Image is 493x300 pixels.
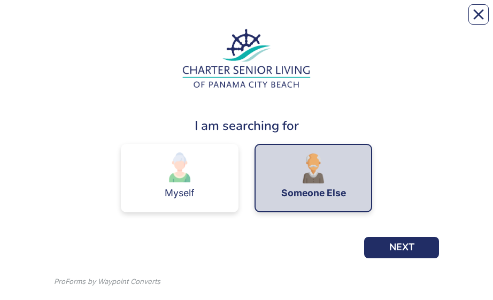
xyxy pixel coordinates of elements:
[468,4,489,25] button: Close
[364,237,439,258] button: NEXT
[54,116,439,135] div: I am searching for
[180,28,313,91] img: e9f6a9a5-38f3-472d-b72c-9352f681bd61.jpg
[165,188,195,198] div: Myself
[298,153,328,183] img: 0693fafd-36e5-42b2-ab8e-17b205fc3ba7.png
[165,152,195,182] img: b3562882-c3ae-4de9-95ab-dba368b01599.png
[281,188,346,198] div: Someone Else
[54,276,160,287] div: ProForms by Waypoint Converts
